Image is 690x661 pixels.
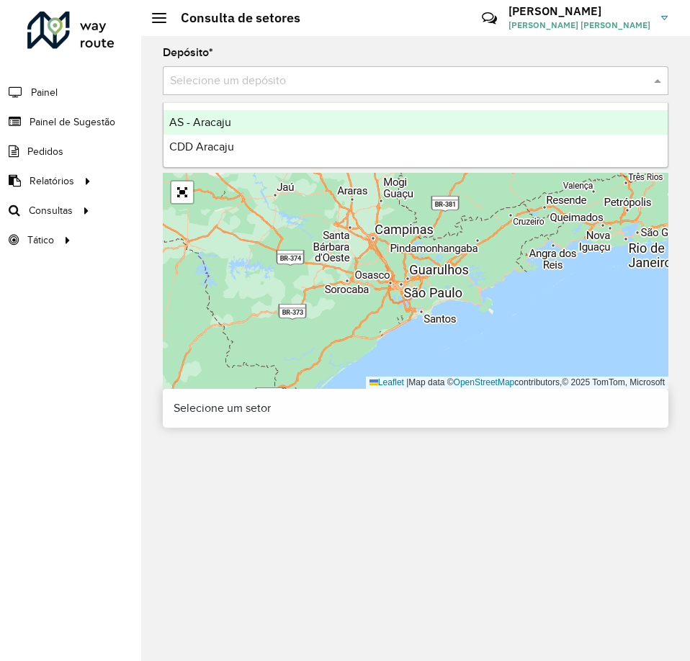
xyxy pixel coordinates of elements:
span: CDD Aracaju [169,140,234,153]
label: Depósito [163,44,213,61]
span: [PERSON_NAME] [PERSON_NAME] [508,19,650,32]
div: Map data © contributors,© 2025 TomTom, Microsoft [366,377,668,389]
span: Tático [27,233,54,248]
a: Contato Rápido [474,3,505,34]
span: Painel [31,85,58,100]
a: OpenStreetMap [454,377,515,387]
span: AS - Aracaju [169,116,231,128]
span: Consultas [29,203,73,218]
div: Selecione um setor [163,389,668,428]
a: Abrir mapa em tela cheia [171,181,193,203]
span: Relatórios [30,174,74,189]
span: Painel de Sugestão [30,114,115,130]
span: | [406,377,408,387]
h3: [PERSON_NAME] [508,4,650,18]
ng-dropdown-panel: Options list [163,102,668,168]
a: Leaflet [369,377,404,387]
span: Pedidos [27,144,63,159]
h2: Consulta de setores [166,10,300,26]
